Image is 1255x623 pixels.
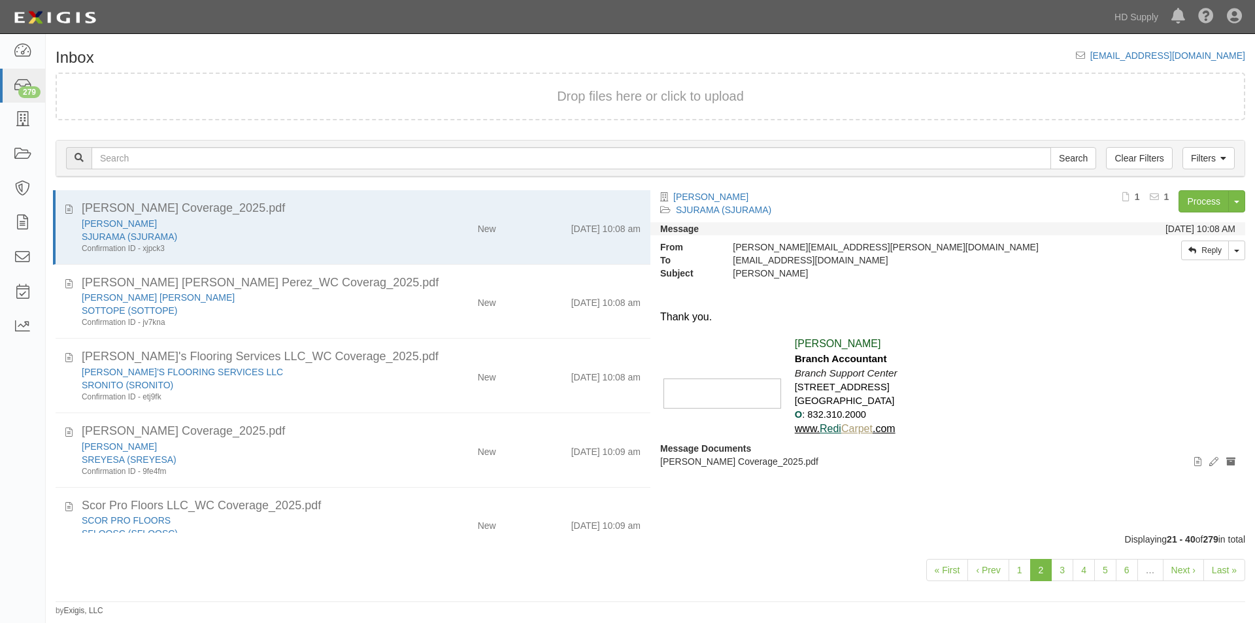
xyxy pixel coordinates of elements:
[1167,534,1196,545] b: 21 - 40
[1203,559,1245,581] a: Last »
[571,440,641,458] div: [DATE] 10:09 am
[82,527,399,540] div: SFLOOSC (SFLOOSC)
[82,514,399,527] div: SCOR PRO FLOORS
[795,423,820,434] a: www.
[82,305,178,316] a: SOTTOPE (SOTTOPE)
[571,365,641,384] div: [DATE] 10:08 am
[478,291,496,309] div: New
[82,304,399,317] div: SOTTOPE (SOTTOPE)
[82,453,399,466] div: SREYESA (SREYESA)
[56,49,94,66] h1: Inbox
[82,454,176,465] a: SREYESA (SREYESA)
[82,379,399,392] div: SRONITO (SRONITO)
[795,353,887,364] b: Branch Accountant
[1182,147,1235,169] a: Filters
[660,455,1235,468] p: [PERSON_NAME] Coverage_2025.pdf
[18,86,41,98] div: 279
[571,291,641,309] div: [DATE] 10:08 am
[82,367,283,377] a: [PERSON_NAME]'S FLOORING SERVICES LLC
[82,497,641,514] div: Scor Pro Floors LLC_WC Coverage_2025.pdf
[1226,458,1235,467] i: Archive document
[1209,458,1218,467] i: Edit document
[82,291,399,304] div: OTTO JAIME LARIOS PEREZ
[82,217,399,230] div: MARIALIN JURADO
[82,348,641,365] div: Ron's Flooring Services LLC_WC Coverage_2025.pdf
[967,559,1009,581] a: ‹ Prev
[660,443,751,454] strong: Message Documents
[1116,559,1138,581] a: 6
[82,317,399,328] div: Confirmation ID - jv7kna
[820,423,841,434] a: Redi
[82,423,641,440] div: Saul Reyes_WC Coverage_2025.pdf
[82,466,399,477] div: Confirmation ID - 9fe4fm
[1030,559,1052,581] a: 2
[926,559,969,581] a: « First
[46,533,1255,546] div: Displaying of in total
[1108,4,1165,30] a: HD Supply
[92,147,1051,169] input: Search
[1094,559,1116,581] a: 5
[660,310,1235,325] div: Thank you.
[650,267,723,280] strong: Subject
[82,392,399,403] div: Confirmation ID - etj9fk
[82,243,399,254] div: Confirmation ID - xjpck3
[557,87,744,106] button: Drop files here or click to upload
[82,440,399,453] div: SAUL REYES
[571,514,641,532] div: [DATE] 10:09 am
[10,6,100,29] img: logo-5460c22ac91f19d4615b14bd174203de0afe785f0fc80cf4dbbc73dc1793850b.png
[795,409,802,420] b: O
[795,382,890,392] span: [STREET_ADDRESS]
[82,365,399,379] div: RON'S FLOORING SERVICES LLC
[56,605,103,616] small: by
[723,267,1086,280] div: MARIALIN JURADO
[571,217,641,235] div: [DATE] 10:08 am
[1165,222,1235,235] div: [DATE] 10:08 AM
[82,218,157,229] a: [PERSON_NAME]
[1181,241,1229,260] a: Reply
[478,365,496,384] div: New
[723,254,1086,267] div: agreement-j74vwj@hdsupply.complianz.com
[795,338,881,349] span: [PERSON_NAME]
[802,409,866,420] span: : 832.310.2000
[676,205,771,215] a: SJURAMA (SJURAMA)
[478,440,496,458] div: New
[1137,559,1163,581] a: …
[1106,147,1172,169] a: Clear Filters
[82,515,171,526] a: SCOR PRO FLOORS
[1198,9,1214,25] i: Help Center - Complianz
[673,192,748,202] a: [PERSON_NAME]
[841,423,873,434] a: Carpet
[1163,559,1204,581] a: Next ›
[82,200,641,217] div: Marialin Jurado Garcia_WC Coverage_2025.pdf
[723,241,1086,254] div: [PERSON_NAME][EMAIL_ADDRESS][PERSON_NAME][DOMAIN_NAME]
[64,606,103,615] a: Exigis, LLC
[795,396,895,406] span: [GEOGRAPHIC_DATA]
[82,380,173,390] a: SRONITO (SRONITO)
[478,217,496,235] div: New
[873,423,895,434] a: .com
[1135,192,1140,202] b: 1
[1090,50,1245,61] a: [EMAIL_ADDRESS][DOMAIN_NAME]
[82,292,235,303] a: [PERSON_NAME] [PERSON_NAME]
[795,367,897,379] i: Branch Support Center
[1194,458,1201,467] i: View
[1203,534,1218,545] b: 279
[1164,192,1169,202] b: 1
[1073,559,1095,581] a: 4
[1050,147,1096,169] input: Search
[660,224,699,234] strong: Message
[650,241,723,254] strong: From
[82,275,641,292] div: Otto Jamie Larios Perez_WC Coverag_2025.pdf
[82,230,399,243] div: SJURAMA (SJURAMA)
[1009,559,1031,581] a: 1
[82,441,157,452] a: [PERSON_NAME]
[82,528,178,539] a: SFLOOSC (SFLOOSC)
[1051,559,1073,581] a: 3
[82,231,177,242] a: SJURAMA (SJURAMA)
[478,514,496,532] div: New
[650,254,723,267] strong: To
[1179,190,1229,212] a: Process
